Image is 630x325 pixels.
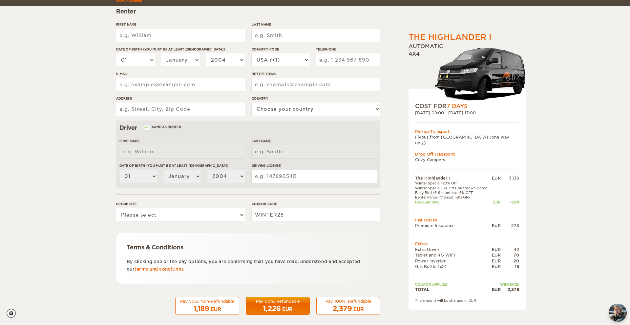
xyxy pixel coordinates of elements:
[252,47,309,52] label: Country Code
[415,129,519,134] div: Pickup Transport:
[415,186,491,190] td: Winter Special -5% Off Countdown Boost
[119,163,245,168] label: Date of birth (You must be at least [DEMOGRAPHIC_DATA])
[491,200,501,204] div: EUR
[491,223,501,228] div: EUR
[252,201,380,206] label: Coupon code
[501,252,519,258] div: 70
[415,252,491,258] td: Tablet and 4G WIFI
[415,175,491,181] td: The Highlander I
[501,223,519,228] div: 273
[116,8,380,15] div: Renter
[135,267,184,272] a: terms and conditions
[491,264,501,269] div: EUR
[415,282,491,287] td: Coupon applied
[316,297,380,315] button: Pay 100%, Refundable 2,379 EUR
[316,53,380,67] input: e.g. 1 234 567 890
[252,78,380,91] input: e.g. example@example.com
[415,241,519,247] td: Extras
[179,298,235,304] div: Pay 50%, Non-Refundable
[116,103,245,116] input: e.g. Street, City, Zip Code
[415,258,491,264] td: Power inverter
[435,45,526,102] img: stor-stuttur-old-new-5.png
[282,306,293,313] div: EUR
[491,252,501,258] div: EUR
[409,32,492,43] div: The Highlander I
[415,217,519,223] td: Insurances
[415,247,491,252] td: Extra Driver
[501,200,519,204] div: -1,178
[252,71,380,76] label: Retype E-mail
[194,305,209,313] span: 1,189
[175,297,239,315] button: Pay 50%, Non-Refundable 1,189 EUR
[316,47,380,52] label: Telephone
[415,110,519,116] div: [DATE] 09:00 - [DATE] 17:00
[491,247,501,252] div: EUR
[252,139,377,143] label: Last Name
[415,195,491,200] td: Rental Period (7 days): -8% OFF
[116,96,245,101] label: Address
[252,145,377,158] input: e.g. Smith
[144,124,181,130] label: Same as renter
[246,297,310,315] button: Pay 50%, Refundable 1,226 EUR
[353,306,364,313] div: EUR
[491,175,501,181] div: EUR
[415,151,519,157] div: Drop Off Transport:
[491,287,501,292] div: EUR
[415,200,491,204] td: Discount total
[609,304,627,322] img: Freyja at Cozy Campers
[415,287,491,292] td: TOTAL
[415,134,519,145] td: Flybus from [GEOGRAPHIC_DATA] (one way only)
[119,145,245,158] input: e.g. William
[116,29,245,42] input: e.g. William
[415,157,519,162] td: Cozy Campers
[7,309,20,318] a: Cookie settings
[252,163,377,168] label: Driving License
[127,258,370,273] p: By clicking one of the pay options, you are confirming that you have read, understood and accepte...
[415,264,491,269] td: Gas Bottle (x2)
[321,298,376,304] div: Pay 100%, Refundable
[116,22,245,27] label: First Name
[252,96,380,101] label: Country
[501,287,519,292] div: 2,379
[250,298,305,304] div: Pay 50%, Refundable
[415,298,519,303] div: The amount will be charged in EUR
[447,103,468,109] span: 7 Days
[415,181,491,185] td: Winter Special -20% Off
[501,258,519,264] div: 20
[501,247,519,252] div: 42
[415,223,491,228] td: Premium Insurance
[415,190,491,195] td: Early Bird (6-9 months): -6% OFF
[252,29,380,42] input: e.g. Smith
[116,47,245,52] label: Date of birth (You must be at least [DEMOGRAPHIC_DATA])
[501,175,519,181] div: 3,136
[127,243,370,251] div: Terms & Conditions
[333,305,352,313] span: 2,379
[116,71,245,76] label: E-mail
[119,139,245,143] label: First Name
[263,305,281,313] span: 1,226
[211,306,221,313] div: EUR
[252,170,377,183] input: e.g. 14789654B
[252,22,380,27] label: Last Name
[415,102,519,110] div: COST FOR
[116,201,245,206] label: Group size
[609,304,627,322] button: chat-button
[119,124,377,132] div: Driver
[409,43,526,102] div: Automatic 4x4
[491,282,519,287] td: WINTER25
[144,126,148,130] input: Same as renter
[501,264,519,269] div: 16
[116,78,245,91] input: e.g. example@example.com
[491,258,501,264] div: EUR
